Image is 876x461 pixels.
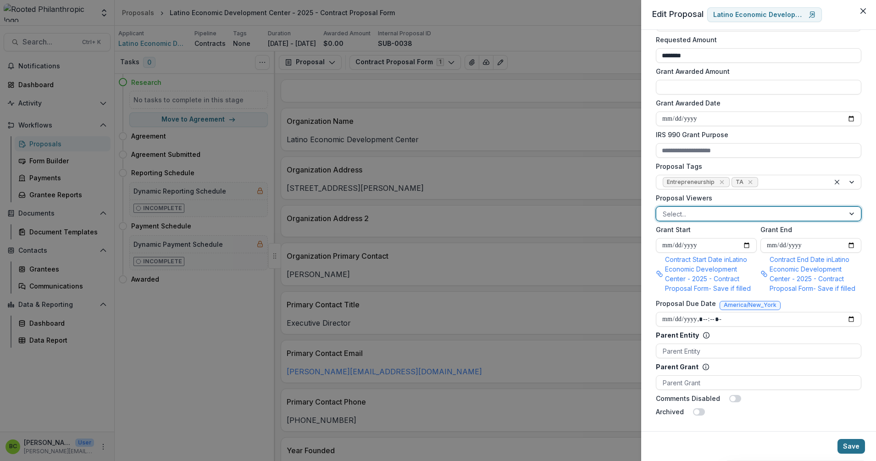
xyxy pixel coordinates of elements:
p: Parent Grant [656,362,699,372]
button: Save [837,439,865,454]
span: America/New_York [724,302,776,308]
span: TA [736,179,743,185]
label: Proposal Tags [656,161,856,171]
label: Grant Start [656,225,751,234]
p: Parent Entity [656,330,699,340]
label: Grant Awarded Date [656,98,856,108]
span: Edit Proposal [652,9,704,19]
label: Proposal Viewers [656,193,856,203]
label: IRS 990 Grant Purpose [656,130,856,139]
div: Remove TA [746,178,755,187]
div: Remove Entrepreneurship [717,178,726,187]
p: Contract End Date in Latino Economic Development Center - 2025 - Contract Proposal Form - Save if... [770,255,861,293]
p: Latino Economic Development Center [713,11,805,19]
button: Close [856,4,870,18]
p: Contract Start Date in Latino Economic Development Center - 2025 - Contract Proposal Form - Save ... [665,255,757,293]
label: Grant End [760,225,856,234]
label: Archived [656,407,684,417]
div: Clear selected options [832,177,843,188]
a: Latino Economic Development Center [707,7,822,22]
label: Requested Amount [656,35,856,44]
label: Proposal Due Date [656,299,716,308]
label: Comments Disabled [656,394,720,403]
label: Grant Awarded Amount [656,67,856,76]
span: Entrepreneurship [667,179,715,185]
